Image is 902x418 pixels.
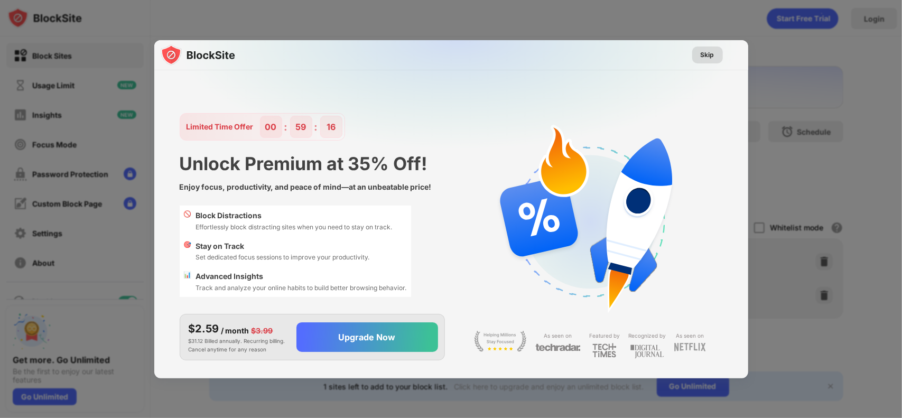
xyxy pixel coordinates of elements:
div: $2.59 [189,321,219,337]
img: light-techtimes.svg [592,343,617,358]
div: Upgrade Now [339,332,396,342]
img: light-netflix.svg [674,343,706,351]
div: Advanced Insights [196,271,407,282]
img: gradient.svg [161,40,755,249]
div: 📊 [184,271,192,293]
div: / month [221,325,249,337]
div: As seen on [676,331,704,341]
div: 🎯 [184,240,192,263]
div: Set dedicated focus sessions to improve your productivity. [196,252,370,262]
div: Skip [701,50,714,60]
div: Track and analyze your online habits to build better browsing behavior. [196,283,407,293]
div: $31.12 Billed annually. Recurring billing. Cancel anytime for any reason [189,321,288,354]
div: Featured by [589,331,620,341]
img: light-techradar.svg [535,343,581,352]
div: Recognized by [628,331,666,341]
div: As seen on [544,331,572,341]
img: light-digital-journal.svg [630,343,664,360]
img: light-stay-focus.svg [474,331,527,352]
div: $3.99 [252,325,273,337]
